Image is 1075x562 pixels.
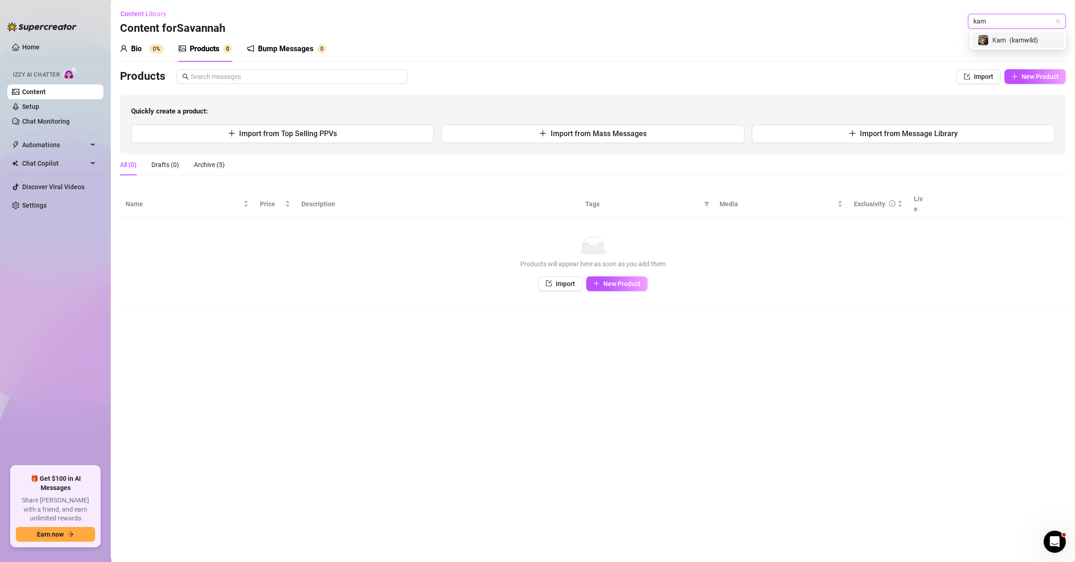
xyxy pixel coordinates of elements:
[1009,35,1038,45] span: ( kamwild )
[258,43,313,54] div: Bump Messages
[22,138,88,152] span: Automations
[260,199,283,209] span: Price
[182,73,189,80] span: search
[22,88,46,96] a: Content
[16,474,95,492] span: 🎁 Get $100 in AI Messages
[131,125,434,143] button: Import from Top Selling PPVs
[586,276,648,291] button: New Product
[126,199,241,209] span: Name
[37,531,64,538] span: Earn now
[714,190,848,218] th: Media
[190,43,219,54] div: Products
[254,190,296,218] th: Price
[752,125,1055,143] button: Import from Message Library
[1055,18,1061,24] span: team
[1021,73,1059,80] span: New Product
[12,160,18,167] img: Chat Copilot
[16,527,95,542] button: Earn nowarrow-right
[228,130,235,137] span: plus
[849,130,856,137] span: plus
[22,118,70,125] a: Chat Monitoring
[191,72,402,82] input: Search messages
[889,200,895,207] span: info-circle
[120,21,225,36] h3: Content for Savannah
[546,280,552,287] span: import
[120,45,127,52] span: user
[992,35,1006,45] span: Kam
[593,280,600,287] span: plus
[63,67,78,80] img: AI Chatter
[22,103,39,110] a: Setup
[556,280,575,287] span: Import
[22,183,84,191] a: Discover Viral Videos
[603,280,641,287] span: New Product
[22,156,88,171] span: Chat Copilot
[131,107,208,115] strong: Quickly create a product:
[585,199,700,209] span: Tags
[720,199,835,209] span: Media
[978,35,988,45] img: Kam (@kamwild)
[22,43,40,51] a: Home
[539,130,547,137] span: plus
[12,141,19,149] span: thunderbolt
[120,160,137,170] div: All (0)
[120,6,174,21] button: Content Library
[704,201,709,207] span: filter
[1004,69,1066,84] button: New Product
[247,45,254,52] span: notification
[67,531,74,538] span: arrow-right
[860,129,958,138] span: Import from Message Library
[317,44,326,54] sup: 0
[194,160,225,170] div: Archive (5)
[1044,531,1066,553] iframe: Intercom live chat
[22,202,47,209] a: Settings
[702,197,711,211] span: filter
[7,22,77,31] img: logo-BBDzfeDw.svg
[854,199,885,209] div: Exclusivity
[956,69,1001,84] button: Import
[223,44,232,54] sup: 0
[120,190,254,218] th: Name
[538,276,583,291] button: Import
[441,125,744,143] button: Import from Mass Messages
[580,190,714,218] th: Tags
[179,45,186,52] span: picture
[974,73,993,80] span: Import
[13,71,60,79] span: Izzy AI Chatter
[1011,73,1018,80] span: plus
[120,69,165,84] h3: Products
[16,496,95,523] span: Share [PERSON_NAME] with a friend, and earn unlimited rewards
[151,160,179,170] div: Drafts (0)
[131,43,142,54] div: Bio
[239,129,337,138] span: Import from Top Selling PPVs
[149,44,164,54] sup: 0%
[296,190,580,218] th: Description
[550,129,646,138] span: Import from Mass Messages
[908,190,931,218] th: Live
[120,10,166,18] span: Content Library
[129,259,1057,269] div: Products will appear here as soon as you add them
[964,73,970,80] span: import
